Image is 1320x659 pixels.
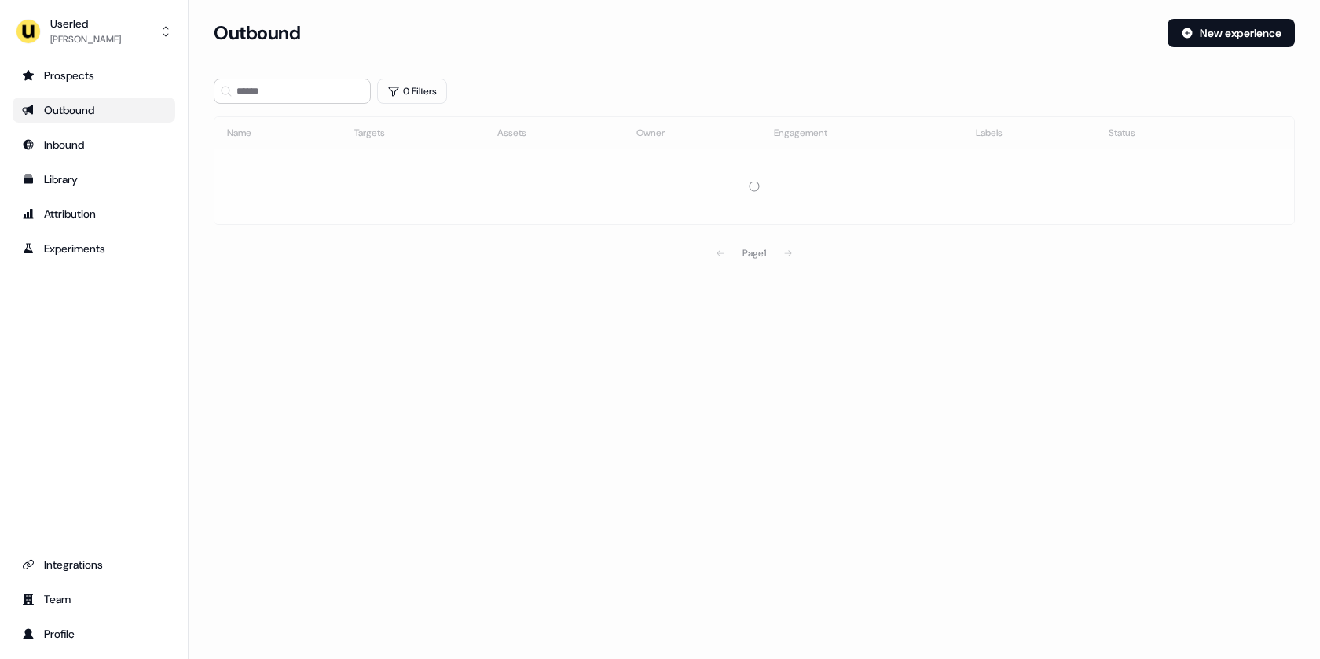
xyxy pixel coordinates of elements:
div: Attribution [22,206,166,222]
div: Prospects [22,68,166,83]
a: Go to templates [13,167,175,192]
div: Inbound [22,137,166,153]
button: New experience [1168,19,1295,47]
button: Userled[PERSON_NAME] [13,13,175,50]
a: Go to experiments [13,236,175,261]
div: Profile [22,626,166,642]
a: Go to outbound experience [13,98,175,123]
div: Team [22,591,166,607]
a: Go to profile [13,621,175,646]
h3: Outbound [214,21,300,45]
div: [PERSON_NAME] [50,31,121,47]
button: 0 Filters [377,79,447,104]
a: Go to prospects [13,63,175,88]
div: Library [22,171,166,187]
div: Experiments [22,241,166,256]
div: Userled [50,16,121,31]
a: Go to integrations [13,552,175,577]
div: Integrations [22,557,166,572]
a: Go to team [13,587,175,612]
div: Outbound [22,102,166,118]
a: Go to attribution [13,201,175,226]
a: Go to Inbound [13,132,175,157]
